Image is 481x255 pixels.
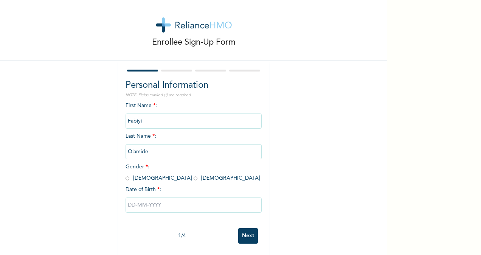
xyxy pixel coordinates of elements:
[126,134,262,154] span: Last Name :
[126,79,262,92] h2: Personal Information
[126,92,262,98] p: NOTE: Fields marked (*) are required
[126,114,262,129] input: Enter your first name
[126,164,260,181] span: Gender : [DEMOGRAPHIC_DATA] [DEMOGRAPHIC_DATA]
[126,232,238,240] div: 1 / 4
[126,197,262,213] input: DD-MM-YYYY
[126,186,161,194] span: Date of Birth :
[126,103,262,124] span: First Name :
[238,228,258,244] input: Next
[126,144,262,159] input: Enter your last name
[156,17,232,33] img: logo
[152,36,236,49] p: Enrollee Sign-Up Form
